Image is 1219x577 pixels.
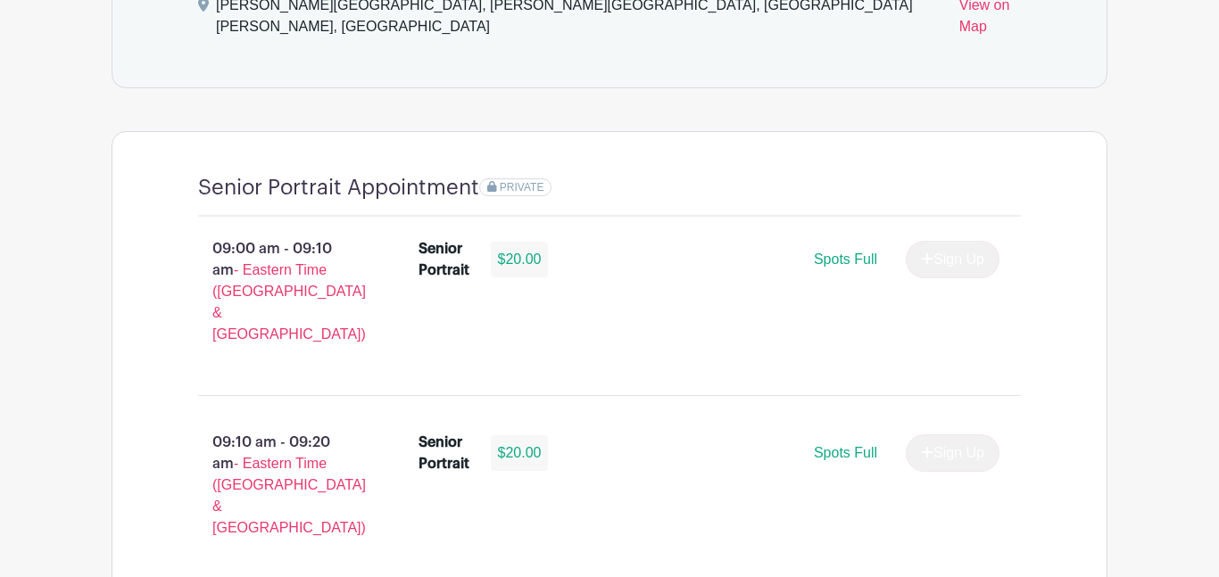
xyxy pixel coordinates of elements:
[491,242,549,277] div: $20.00
[419,432,469,474] div: Senior Portrait
[814,251,877,267] span: Spots Full
[212,456,366,535] span: - Eastern Time ([GEOGRAPHIC_DATA] & [GEOGRAPHIC_DATA])
[419,238,469,281] div: Senior Portrait
[814,445,877,460] span: Spots Full
[500,181,544,194] span: PRIVATE
[198,175,479,201] h4: Senior Portrait Appointment
[212,262,366,342] span: - Eastern Time ([GEOGRAPHIC_DATA] & [GEOGRAPHIC_DATA])
[170,425,390,546] p: 09:10 am - 09:20 am
[170,231,390,352] p: 09:00 am - 09:10 am
[491,435,549,471] div: $20.00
